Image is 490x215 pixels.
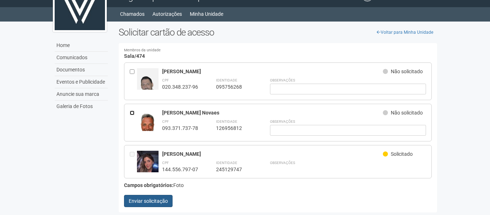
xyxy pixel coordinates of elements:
[216,84,252,90] div: 095756268
[55,88,108,101] a: Anuncie sua marca
[162,68,383,75] div: [PERSON_NAME]
[124,48,432,59] h4: Sala/474
[162,78,169,82] strong: CPF
[130,151,137,173] div: Entre em contato com a Aministração para solicitar o cancelamento ou 2a via
[391,151,413,157] span: Solicitado
[55,64,108,76] a: Documentos
[124,195,173,207] button: Enviar solicitação
[162,166,198,173] div: 144.556.797-07
[216,120,237,123] strong: Identidade
[216,166,252,173] div: 245129747
[391,69,423,74] span: Não solicitado
[216,78,237,82] strong: Identidade
[55,39,108,52] a: Home
[55,101,108,112] a: Galeria de Fotos
[162,151,383,157] div: [PERSON_NAME]
[120,9,145,19] a: Chamados
[373,27,437,38] a: Voltar para Minha Unidade
[162,120,169,123] strong: CPF
[216,161,237,165] strong: Identidade
[55,52,108,64] a: Comunicados
[391,110,423,116] span: Não solicitado
[124,182,432,188] div: Foto
[124,182,173,188] strong: Campos obrigatórios:
[119,27,438,38] h2: Solicitar cartão de acesso
[162,161,169,165] strong: CPF
[162,84,198,90] div: 020.348.237-96
[270,120,295,123] strong: Observações
[152,9,182,19] a: Autorizações
[270,78,295,82] strong: Observações
[55,76,108,88] a: Eventos e Publicidade
[124,48,432,52] small: Membros da unidade
[137,109,159,137] img: user.jpg
[190,9,223,19] a: Minha Unidade
[162,125,198,131] div: 093.371.737-78
[137,68,159,99] img: user.jpg
[270,161,295,165] strong: Observações
[137,151,159,180] img: user.jpg
[216,125,252,131] div: 126956812
[162,109,383,116] div: [PERSON_NAME] Novaes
